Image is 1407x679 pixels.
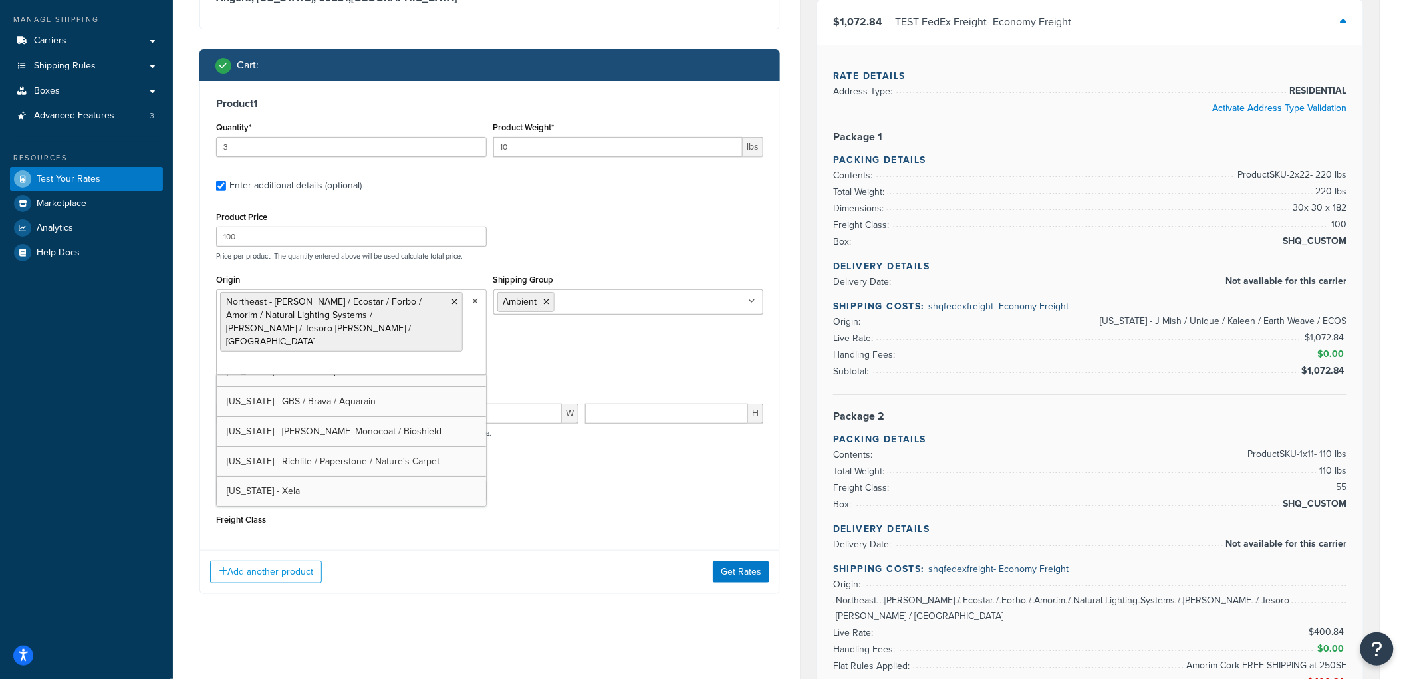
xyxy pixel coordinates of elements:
[34,61,96,72] span: Shipping Rules
[10,104,163,128] li: Advanced Features
[833,153,1347,167] h4: Packing Details
[227,484,300,498] span: [US_STATE] - Xela
[1317,463,1347,479] span: 110 lbs
[227,424,442,438] span: [US_STATE] - [PERSON_NAME] Monocoat / Bioshield
[1235,167,1347,183] span: Product SKU-2 x 22 - 220 lbs
[1223,273,1347,289] span: Not available for this carrier
[833,84,896,98] span: Address Type:
[1223,536,1347,552] span: Not available for this carrier
[493,275,554,285] label: Shipping Group
[1309,625,1347,639] span: $400.84
[833,69,1347,83] h4: Rate Details
[1317,642,1347,656] span: $0.00
[1290,200,1347,216] span: 30 x 30 x 182
[833,235,854,249] span: Box:
[833,593,1347,624] span: Northeast - [PERSON_NAME] / Ecostar / Forbo / Amorim / Natural Lighting Systems / [PERSON_NAME] /...
[10,104,163,128] a: Advanced Features3
[743,137,763,157] span: lbs
[833,448,876,462] span: Contents:
[217,417,486,446] a: [US_STATE] - [PERSON_NAME] Monocoat / Bioshield
[833,331,876,345] span: Live Rate:
[833,202,887,215] span: Dimensions:
[493,137,743,157] input: 0.00
[216,181,226,191] input: Enter additional details (optional)
[833,275,894,289] span: Delivery Date:
[210,561,322,583] button: Add another product
[217,477,486,506] a: [US_STATE] - Xela
[833,299,1347,313] h4: Shipping Costs:
[833,481,892,495] span: Freight Class:
[1184,658,1347,674] span: Amorim Cork FREE SHIPPING at 250SF
[1301,364,1347,378] span: $1,072.84
[1213,101,1347,115] a: Activate Address Type Validation
[562,404,578,424] span: W
[833,537,894,551] span: Delivery Date:
[37,223,73,234] span: Analytics
[10,241,163,265] a: Help Docs
[10,192,163,215] a: Marketplace
[37,198,86,209] span: Marketplace
[493,122,555,132] label: Product Weight*
[37,247,80,259] span: Help Docs
[213,251,767,261] p: Price per product. The quantity entered above will be used calculate total price.
[833,410,1347,423] h3: Package 2
[833,14,882,29] span: $1,072.84
[1360,632,1394,666] button: Open Resource Center
[833,577,864,591] span: Origin:
[833,626,876,640] span: Live Rate:
[713,561,769,583] button: Get Rates
[503,295,537,309] span: Ambient
[895,13,1072,31] div: TEST FedEx Freight - Economy Freight
[833,522,1347,536] h4: Delivery Details
[833,185,888,199] span: Total Weight:
[10,216,163,240] a: Analytics
[150,110,154,122] span: 3
[1280,496,1347,512] span: SHQ_CUSTOM
[216,122,251,132] label: Quantity*
[10,54,163,78] a: Shipping Rules
[10,152,163,164] div: Resources
[833,642,898,656] span: Handling Fees:
[833,259,1347,273] h4: Delivery Details
[833,659,913,673] span: Flat Rules Applied:
[34,86,60,97] span: Boxes
[928,299,1069,313] span: shqfedexfreight - Economy Freight
[833,348,898,362] span: Handling Fees:
[10,79,163,104] a: Boxes
[1287,83,1347,99] span: RESIDENTIAL
[833,464,888,478] span: Total Weight:
[34,110,114,122] span: Advanced Features
[10,29,163,53] a: Carriers
[833,562,1347,576] h4: Shipping Costs:
[833,432,1347,446] h4: Packing Details
[748,404,763,424] span: H
[216,212,267,222] label: Product Price
[10,167,163,191] a: Test Your Rates
[216,515,266,525] label: Freight Class
[227,454,440,468] span: [US_STATE] - Richlite / Paperstone / Nature's Carpet
[216,137,487,157] input: 0
[1313,184,1347,200] span: 220 lbs
[37,174,100,185] span: Test Your Rates
[833,218,892,232] span: Freight Class:
[1305,331,1347,344] span: $1,072.84
[1329,217,1347,233] span: 100
[229,176,362,195] div: Enter additional details (optional)
[833,130,1347,144] h3: Package 1
[216,97,763,110] h3: Product 1
[1097,313,1347,329] span: [US_STATE] - J Mish / Unique / Kaleen / Earth Weave / ECOS
[1280,233,1347,249] span: SHQ_CUSTOM
[217,387,486,416] a: [US_STATE] - GBS / Brava / Aquarain
[1317,347,1347,361] span: $0.00
[833,315,864,329] span: Origin:
[833,497,854,511] span: Box:
[226,295,422,348] span: Northeast - [PERSON_NAME] / Ecostar / Forbo / Amorim / Natural Lighting Systems / [PERSON_NAME] /...
[34,35,66,47] span: Carriers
